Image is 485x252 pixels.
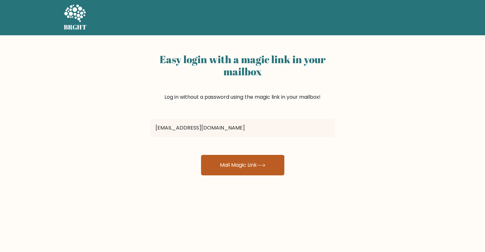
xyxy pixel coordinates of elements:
div: Log in without a password using the magic link in your mailbox! [150,51,335,116]
h5: BRGHT [64,23,87,31]
a: BRGHT [64,3,87,33]
button: Mail Magic Link [201,155,284,175]
input: Email [150,119,335,137]
h2: Easy login with a magic link in your mailbox [150,53,335,78]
